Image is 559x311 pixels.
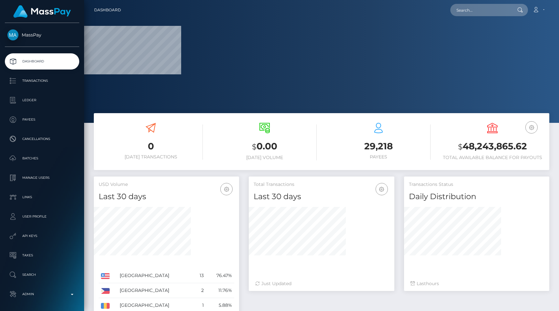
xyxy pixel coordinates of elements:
td: 2 [194,283,206,298]
a: Links [5,189,79,205]
p: API Keys [7,231,77,241]
a: Dashboard [5,53,79,70]
p: User Profile [7,212,77,221]
a: API Keys [5,228,79,244]
td: [GEOGRAPHIC_DATA] [117,268,194,283]
td: [GEOGRAPHIC_DATA] [117,283,194,298]
p: Ledger [7,95,77,105]
div: Last hours [411,280,543,287]
h3: 48,243,865.62 [440,140,544,153]
a: Batches [5,150,79,166]
td: 13 [194,268,206,283]
img: PH.png [101,288,110,294]
a: Taxes [5,247,79,263]
a: Admin [5,286,79,302]
a: User Profile [5,209,79,225]
td: 76.47% [206,268,235,283]
img: MassPay Logo [13,5,71,18]
input: Search... [450,4,511,16]
img: MassPay [7,29,18,40]
h6: [DATE] Volume [213,155,317,160]
a: Ledger [5,92,79,108]
a: Search [5,267,79,283]
p: Admin [7,289,77,299]
span: MassPay [5,32,79,38]
h3: 0 [99,140,203,153]
p: Links [7,192,77,202]
h4: Daily Distribution [409,191,544,202]
p: Transactions [7,76,77,86]
h5: Total Transactions [254,181,389,188]
h6: Payees [326,154,431,160]
p: Search [7,270,77,280]
p: Dashboard [7,57,77,66]
h6: Total Available Balance for Payouts [440,155,544,160]
h5: USD Volume [99,181,234,188]
h3: 0.00 [213,140,317,153]
h6: [DATE] Transactions [99,154,203,160]
p: Payees [7,115,77,124]
a: Payees [5,112,79,128]
a: Transactions [5,73,79,89]
p: Batches [7,154,77,163]
img: RO.png [101,303,110,309]
div: Just Updated [255,280,388,287]
small: $ [458,142,463,151]
p: Taxes [7,251,77,260]
a: Manage Users [5,170,79,186]
a: Dashboard [94,3,121,17]
td: 11.76% [206,283,235,298]
h5: Transactions Status [409,181,544,188]
small: $ [252,142,257,151]
img: US.png [101,273,110,279]
h4: Last 30 days [99,191,234,202]
h3: 29,218 [326,140,431,153]
a: Cancellations [5,131,79,147]
p: Cancellations [7,134,77,144]
h4: Last 30 days [254,191,389,202]
p: Manage Users [7,173,77,183]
